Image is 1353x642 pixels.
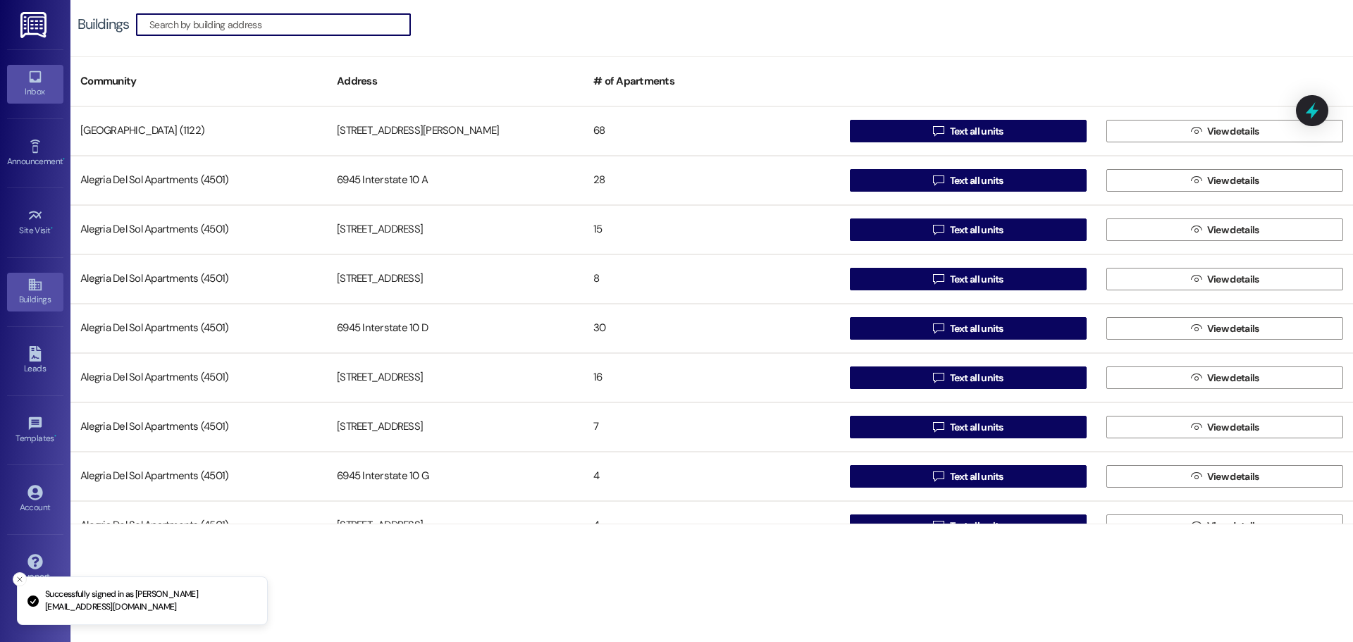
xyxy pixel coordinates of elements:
[7,412,63,450] a: Templates •
[1207,272,1259,287] span: View details
[583,314,840,342] div: 30
[1106,465,1343,488] button: View details
[1106,169,1343,192] button: View details
[933,323,944,334] i: 
[1106,268,1343,290] button: View details
[1207,223,1259,237] span: View details
[933,125,944,137] i: 
[51,223,53,233] span: •
[327,265,583,293] div: [STREET_ADDRESS]
[950,469,1003,484] span: Text all units
[933,273,944,285] i: 
[1191,471,1201,482] i: 
[1106,218,1343,241] button: View details
[63,154,65,164] span: •
[1191,273,1201,285] i: 
[583,166,840,195] div: 28
[933,224,944,235] i: 
[1191,175,1201,186] i: 
[70,64,327,99] div: Community
[70,364,327,392] div: Alegria Del Sol Apartments (4501)
[327,216,583,244] div: [STREET_ADDRESS]
[1106,416,1343,438] button: View details
[933,175,944,186] i: 
[1106,120,1343,142] button: View details
[7,550,63,588] a: Support
[850,120,1087,142] button: Text all units
[70,512,327,540] div: Alegria Del Sol Apartments (4501)
[850,268,1087,290] button: Text all units
[1207,173,1259,188] span: View details
[327,512,583,540] div: [STREET_ADDRESS]
[1191,323,1201,334] i: 
[13,572,27,586] button: Close toast
[1207,519,1259,533] span: View details
[1191,421,1201,433] i: 
[933,372,944,383] i: 
[933,421,944,433] i: 
[45,588,256,613] p: Successfully signed in as [PERSON_NAME][EMAIL_ADDRESS][DOMAIN_NAME]
[583,216,840,244] div: 15
[1207,469,1259,484] span: View details
[950,272,1003,287] span: Text all units
[70,117,327,145] div: [GEOGRAPHIC_DATA] (1122)
[149,15,410,35] input: Search by building address
[327,64,583,99] div: Address
[950,519,1003,533] span: Text all units
[1191,224,1201,235] i: 
[583,265,840,293] div: 8
[950,223,1003,237] span: Text all units
[850,218,1087,241] button: Text all units
[327,364,583,392] div: [STREET_ADDRESS]
[1191,520,1201,531] i: 
[583,413,840,441] div: 7
[7,65,63,103] a: Inbox
[950,321,1003,336] span: Text all units
[1207,124,1259,139] span: View details
[20,12,49,38] img: ResiDesk Logo
[583,64,840,99] div: # of Apartments
[850,366,1087,389] button: Text all units
[583,462,840,490] div: 4
[1106,317,1343,340] button: View details
[583,364,840,392] div: 16
[950,173,1003,188] span: Text all units
[70,462,327,490] div: Alegria Del Sol Apartments (4501)
[327,413,583,441] div: [STREET_ADDRESS]
[1207,371,1259,385] span: View details
[70,314,327,342] div: Alegria Del Sol Apartments (4501)
[850,465,1087,488] button: Text all units
[950,420,1003,435] span: Text all units
[70,413,327,441] div: Alegria Del Sol Apartments (4501)
[70,166,327,195] div: Alegria Del Sol Apartments (4501)
[933,471,944,482] i: 
[950,371,1003,385] span: Text all units
[1191,125,1201,137] i: 
[1207,321,1259,336] span: View details
[327,462,583,490] div: 6945 Interstate 10 G
[950,124,1003,139] span: Text all units
[54,431,56,441] span: •
[850,514,1087,537] button: Text all units
[327,166,583,195] div: 6945 Interstate 10 A
[1106,514,1343,537] button: View details
[1207,420,1259,435] span: View details
[850,317,1087,340] button: Text all units
[70,265,327,293] div: Alegria Del Sol Apartments (4501)
[850,169,1087,192] button: Text all units
[70,216,327,244] div: Alegria Del Sol Apartments (4501)
[7,342,63,380] a: Leads
[78,17,129,32] div: Buildings
[327,117,583,145] div: [STREET_ADDRESS][PERSON_NAME]
[1106,366,1343,389] button: View details
[583,117,840,145] div: 68
[933,520,944,531] i: 
[1191,372,1201,383] i: 
[850,416,1087,438] button: Text all units
[7,481,63,519] a: Account
[7,204,63,242] a: Site Visit •
[327,314,583,342] div: 6945 Interstate 10 D
[7,273,63,311] a: Buildings
[583,512,840,540] div: 4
